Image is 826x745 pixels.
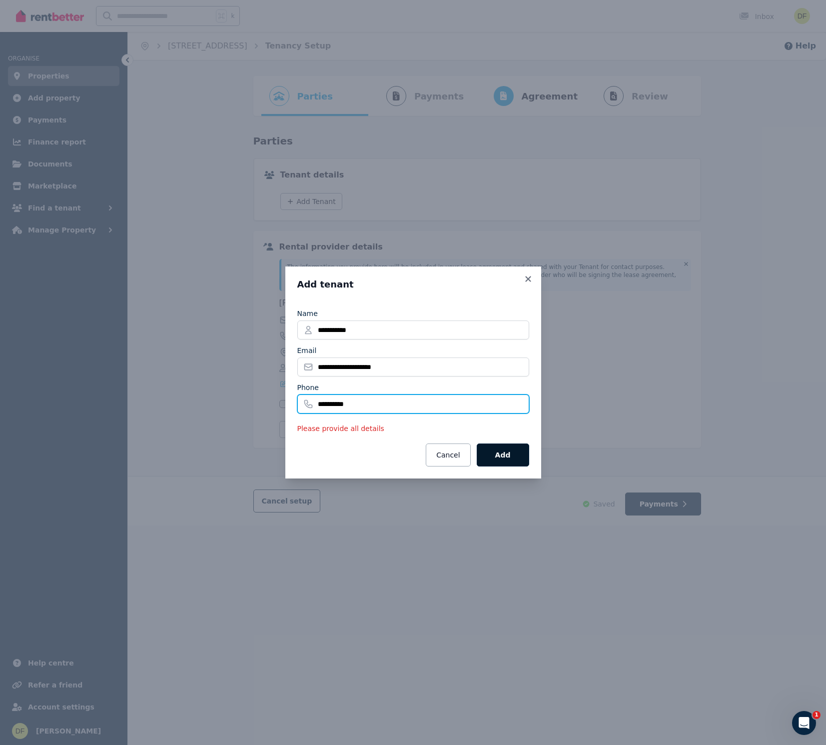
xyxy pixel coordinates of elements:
[297,278,529,290] h3: Add tenant
[297,345,317,355] label: Email
[792,711,816,735] iframe: Intercom live chat
[813,711,821,719] span: 1
[477,443,529,466] button: Add
[297,423,529,433] p: Please provide all details
[297,382,319,392] label: Phone
[426,443,470,466] button: Cancel
[297,308,318,318] label: Name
